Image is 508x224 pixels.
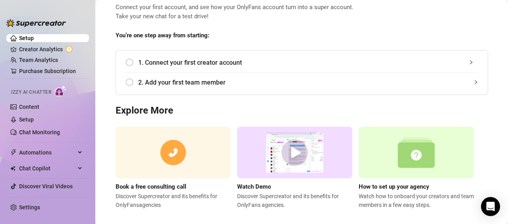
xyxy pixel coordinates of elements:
img: consulting call [116,127,231,179]
a: Book a free consulting callDiscover Supercreator and its benefits for OnlyFansagencies [116,127,231,209]
strong: Watch Demo [237,183,271,190]
a: Purchase Subscription [19,68,76,74]
a: Chat Monitoring [19,129,60,135]
img: setup agency guide [359,127,474,179]
a: Creator Analytics exclamation-circle [19,43,83,56]
div: 2. Add your first team member [126,73,478,92]
img: AI Chatter [54,85,67,97]
a: Content [19,104,39,110]
span: Connect your first account, and see how your OnlyFans account turn into a super account. Take you... [116,3,488,21]
img: logo-BBDzfeDw.svg [6,19,66,27]
a: Watch DemoDiscover Supercreator and its benefits for OnlyFans agencies. [237,127,352,209]
a: Discover Viral Videos [19,183,73,189]
span: Watch how to onboard your creators and team members in a few easy steps. [359,192,474,209]
img: supercreator demo [237,127,352,179]
span: 2. Add your first team member [138,77,478,87]
div: Open Intercom Messenger [481,197,500,216]
img: Chat Copilot [10,166,15,171]
h3: Explore More [116,104,488,117]
strong: How to set up your agency [359,183,429,190]
div: 1. Connect your first creator account [126,53,478,72]
span: collapsed [473,80,478,85]
span: collapsed [469,60,473,65]
span: Automations [19,146,75,159]
span: Discover Supercreator and its benefits for OnlyFans agencies [116,192,231,209]
span: thunderbolt [10,149,17,156]
strong: You’re one step away from starting: [116,32,209,39]
a: Settings [19,204,40,210]
span: Chat Copilot [19,162,75,175]
a: Team Analytics [19,57,58,63]
a: How to set up your agencyWatch how to onboard your creators and team members in a few easy steps. [359,127,474,209]
a: Setup [19,35,34,41]
span: Discover Supercreator and its benefits for OnlyFans agencies. [237,192,352,209]
strong: Book a free consulting call [116,183,186,190]
a: Setup [19,116,34,123]
span: Izzy AI Chatter [11,89,51,96]
span: 1. Connect your first creator account [138,58,478,68]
